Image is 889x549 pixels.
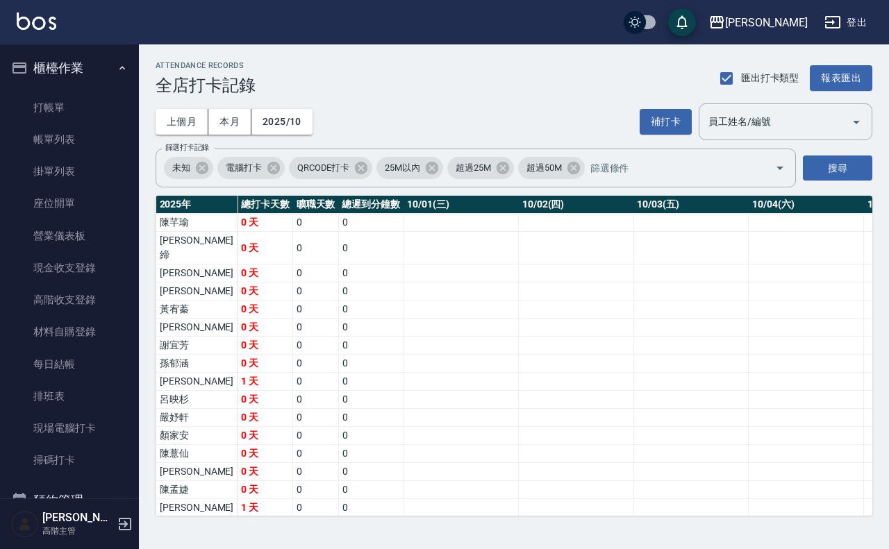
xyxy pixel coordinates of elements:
td: 0 天 [238,481,293,499]
td: 0 [338,282,404,301]
td: [PERSON_NAME] [156,264,238,282]
span: 電腦打卡 [217,161,270,175]
span: 未知 [164,161,199,175]
td: 0 [293,481,339,499]
div: 超過25M [447,157,514,179]
a: 掃碼打卡 [6,444,133,476]
th: 10/04(六) [749,196,864,214]
button: 搜尋 [803,155,872,181]
td: [PERSON_NAME] [156,282,238,301]
button: 預約管理 [6,482,133,518]
a: 座位開單 [6,187,133,219]
td: 陳薏仙 [156,445,238,463]
th: 10/02(四) [519,196,634,214]
td: 謝宜芳 [156,337,238,355]
td: 0 [338,391,404,409]
th: 曠職天數 [293,196,339,214]
th: 10/01(三) [404,196,519,214]
td: 0 天 [238,301,293,319]
td: 0 [293,463,339,481]
td: 0 [293,499,339,517]
td: 陳芊瑜 [156,214,238,232]
button: 櫃檯作業 [6,50,133,86]
td: 0 [293,214,339,232]
td: 0 天 [238,445,293,463]
a: 帳單列表 [6,124,133,155]
a: 排班表 [6,380,133,412]
td: 0 [293,301,339,319]
td: 0 [338,232,404,264]
td: 0 [293,264,339,282]
span: 超過25M [447,161,499,175]
button: 本月 [208,109,251,135]
label: 篩選打卡記錄 [165,142,209,153]
button: 登出 [819,10,872,35]
td: [PERSON_NAME]締 [156,232,238,264]
td: 0 [293,409,339,427]
img: Person [11,510,39,538]
span: 超過50M [518,161,570,175]
td: 0 天 [238,409,293,427]
td: [PERSON_NAME] [156,319,238,337]
a: 現金收支登錄 [6,252,133,284]
button: 補打卡 [640,109,692,135]
td: 0 [338,481,404,499]
input: 篩選條件 [587,156,751,180]
td: 0 [338,301,404,319]
button: Open [845,111,867,133]
div: 超過50M [518,157,585,179]
td: 0 [293,355,339,373]
td: 0 天 [238,282,293,301]
td: 0 [338,445,404,463]
td: 0 天 [238,337,293,355]
a: 現場電腦打卡 [6,412,133,444]
td: 孫郁涵 [156,355,238,373]
td: 0 天 [238,391,293,409]
h2: ATTENDANCE RECORDS [156,61,256,70]
td: 0 天 [238,214,293,232]
button: Open [769,157,791,179]
button: 2025/10 [251,109,313,135]
h5: [PERSON_NAME] [42,511,113,525]
td: 0 天 [238,463,293,481]
td: 0 [293,427,339,445]
td: 0 [293,373,339,391]
button: [PERSON_NAME] [703,8,813,37]
td: [PERSON_NAME] [156,373,238,391]
td: 0 [338,214,404,232]
td: 0 [293,282,339,301]
td: 0 [338,427,404,445]
td: 0 天 [238,264,293,282]
td: 0 [293,319,339,337]
th: 2025 年 [156,196,238,214]
td: [PERSON_NAME] [156,463,238,481]
span: 匯出打卡類型 [741,71,799,85]
a: 每日結帳 [6,348,133,380]
td: 0 天 [238,232,293,264]
td: 嚴妤軒 [156,409,238,427]
th: 總打卡天數 [238,196,293,214]
td: [PERSON_NAME] [156,499,238,517]
td: 0 [293,445,339,463]
button: save [668,8,696,36]
a: 營業儀表板 [6,220,133,252]
a: 掛單列表 [6,155,133,187]
div: QRCODE打卡 [289,157,373,179]
button: 報表匯出 [810,65,872,91]
th: 總遲到分鐘數 [338,196,404,214]
td: 1 天 [238,499,293,517]
a: 材料自購登錄 [6,316,133,348]
td: 0 [293,337,339,355]
td: 黃宥蓁 [156,301,238,319]
p: 高階主管 [42,525,113,537]
td: 顏家安 [156,427,238,445]
a: 高階收支登錄 [6,284,133,316]
td: 陳孟婕 [156,481,238,499]
td: 0 [338,337,404,355]
td: 1 天 [238,373,293,391]
td: 0 [293,232,339,264]
td: 0 天 [238,355,293,373]
div: 未知 [164,157,213,179]
th: 10/03(五) [633,196,749,214]
div: 電腦打卡 [217,157,285,179]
